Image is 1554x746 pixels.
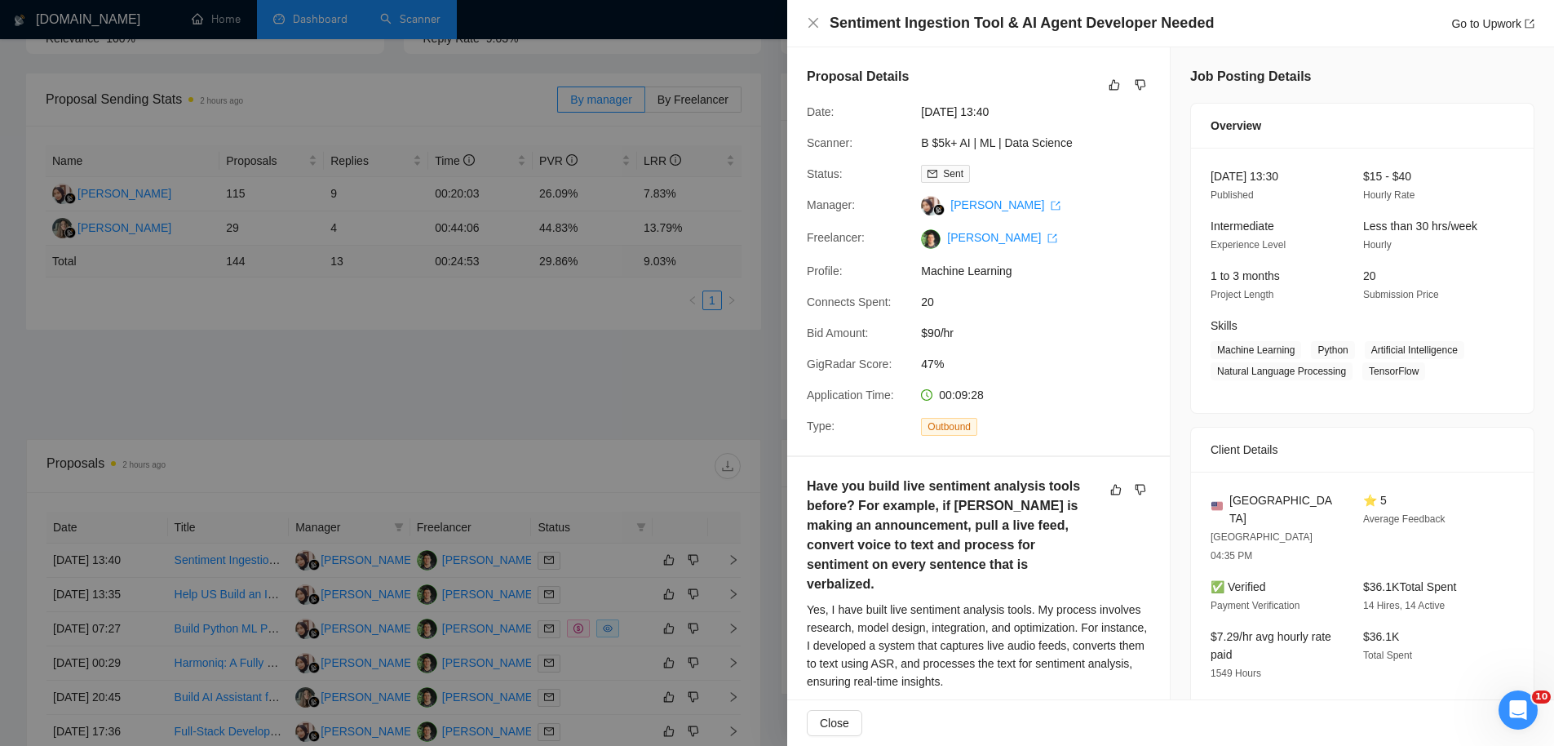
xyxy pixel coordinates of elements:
span: Payment Verification [1211,600,1299,611]
span: Experience Level [1211,239,1286,251]
span: 10 [1532,690,1551,704]
h5: Have you build live sentiment analysis tools before? For example, if [PERSON_NAME] is making an a... [807,477,1099,594]
span: Artificial Intelligence [1365,341,1464,359]
span: 20 [921,293,1166,311]
button: Close [807,710,862,736]
span: ✅ Verified [1211,580,1266,593]
button: like [1105,75,1124,95]
span: $15 - $40 [1363,170,1411,183]
div: Client Details [1211,428,1514,472]
iframe: Intercom live chat [1499,690,1538,730]
span: $36.1K Total Spent [1363,580,1456,593]
span: Outbound [921,418,977,436]
span: like [1110,483,1122,496]
span: Application Time: [807,389,894,402]
h5: Proposal Details [807,67,909,87]
span: Status: [807,167,843,180]
span: Skills [1211,319,1237,332]
span: TensorFlow [1362,362,1425,380]
button: dislike [1131,75,1150,95]
span: 20 [1363,269,1376,282]
span: Sent [943,168,963,180]
span: Connects Spent: [807,295,892,309]
span: Scanner: [807,136,852,149]
span: Python [1311,341,1354,359]
span: $36.1K [1363,630,1399,643]
span: 1549 Hours [1211,668,1261,679]
span: [DATE] 13:30 [1211,170,1278,183]
span: Profile: [807,264,843,278]
span: clock-circle [921,389,932,401]
a: [PERSON_NAME] export [947,231,1057,244]
span: dislike [1135,483,1146,496]
span: [GEOGRAPHIC_DATA] [1229,491,1337,527]
h5: Job Posting Details [1190,67,1311,87]
a: B $5k+ AI | ML | Data Science [921,136,1072,149]
img: c1zXbV4Rn31IWjPrUDnm7GOP5m6FFaf60K-g_nBlCk66MXT-MajKUodHXjIR0VPwAy [921,229,941,249]
span: Bid Amount: [807,326,869,340]
span: Average Feedback [1363,513,1446,525]
span: mail [928,169,937,179]
span: export [1047,233,1057,243]
span: Submission Price [1363,289,1439,300]
span: Machine Learning [921,262,1166,280]
span: Natural Language Processing [1211,362,1353,380]
img: gigradar-bm.png [933,204,945,215]
h4: Sentiment Ingestion Tool & AI Agent Developer Needed [830,13,1214,33]
span: export [1051,201,1060,211]
span: 1 to 3 months [1211,269,1280,282]
span: Date: [807,105,834,118]
span: Machine Learning [1211,341,1301,359]
span: [DATE] 13:40 [921,103,1166,121]
button: Close [807,16,820,30]
span: Freelancer: [807,231,865,244]
span: Type: [807,420,835,433]
span: Total Spent [1363,650,1412,661]
button: like [1106,480,1126,500]
span: $7.29/hr avg hourly rate paid [1211,630,1331,661]
span: export [1525,19,1534,29]
span: 47% [921,355,1166,373]
a: Go to Upworkexport [1451,17,1534,30]
span: Overview [1211,117,1261,135]
span: close [807,16,820,29]
span: Manager: [807,198,855,211]
span: 00:09:28 [939,389,984,402]
span: [GEOGRAPHIC_DATA] 04:35 PM [1211,531,1313,562]
a: [PERSON_NAME] export [950,198,1060,211]
div: Yes, I have built live sentiment analysis tools. My process involves research, model design, inte... [807,601,1150,690]
span: 14 Hires, 14 Active [1363,600,1445,611]
span: dislike [1135,78,1146,91]
button: dislike [1131,480,1150,500]
span: Intermediate [1211,220,1274,233]
img: 🇺🇸 [1211,500,1223,512]
span: Project Length [1211,289,1273,300]
span: $90/hr [921,324,1166,342]
span: Published [1211,189,1254,201]
span: Hourly [1363,239,1392,251]
span: Close [820,714,849,732]
span: GigRadar Score: [807,357,892,371]
span: ⭐ 5 [1363,494,1387,507]
span: Hourly Rate [1363,189,1415,201]
span: like [1109,78,1120,91]
span: Less than 30 hrs/week [1363,220,1477,233]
